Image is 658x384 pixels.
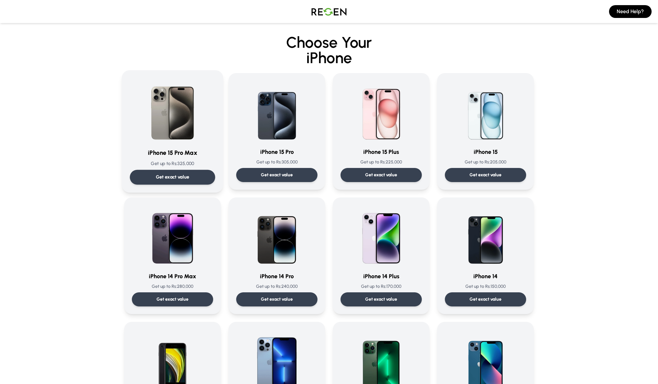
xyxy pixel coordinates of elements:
[246,205,308,267] img: iPhone 14 Pro
[341,283,422,290] p: Get up to Rs: 170,000
[261,296,293,303] p: Get exact value
[130,160,215,167] p: Get up to Rs: 325,000
[132,283,213,290] p: Get up to Rs: 280,000
[341,147,422,156] h3: iPhone 15 Plus
[609,5,652,18] button: Need Help?
[142,205,203,267] img: iPhone 14 Pro Max
[469,296,502,303] p: Get exact value
[445,147,526,156] h3: iPhone 15
[445,272,526,281] h3: iPhone 14
[286,33,372,52] span: Choose Your
[130,148,215,158] h3: iPhone 15 Pro Max
[307,3,351,21] img: Logo
[90,50,568,65] span: iPhone
[140,78,205,143] img: iPhone 15 Pro Max
[156,174,189,180] p: Get exact value
[236,147,317,156] h3: iPhone 15 Pro
[156,296,189,303] p: Get exact value
[455,81,516,142] img: iPhone 15
[236,272,317,281] h3: iPhone 14 Pro
[246,81,308,142] img: iPhone 15 Pro
[341,272,422,281] h3: iPhone 14 Plus
[445,159,526,165] p: Get up to Rs: 205,000
[455,205,516,267] img: iPhone 14
[261,172,293,178] p: Get exact value
[236,283,317,290] p: Get up to Rs: 240,000
[469,172,502,178] p: Get exact value
[445,283,526,290] p: Get up to Rs: 150,000
[341,159,422,165] p: Get up to Rs: 225,000
[350,81,412,142] img: iPhone 15 Plus
[132,272,213,281] h3: iPhone 14 Pro Max
[350,205,412,267] img: iPhone 14 Plus
[365,296,397,303] p: Get exact value
[365,172,397,178] p: Get exact value
[236,159,317,165] p: Get up to Rs: 305,000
